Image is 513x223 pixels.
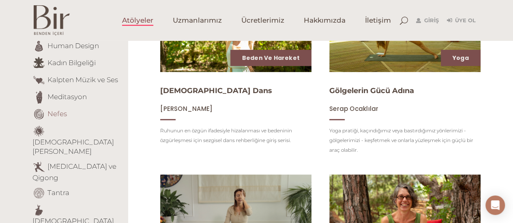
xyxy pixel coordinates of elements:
span: İletişim [365,16,391,25]
span: Hakkımızda [304,16,346,25]
a: Yoga [453,54,469,62]
a: Tantra [47,188,69,196]
a: [MEDICAL_DATA] ve Qigong [32,162,116,182]
a: Meditasyon [47,92,87,100]
a: Kadın Bilgeliği [47,58,96,66]
a: Human Design [47,41,99,49]
span: Uzmanlarımız [173,16,222,25]
a: Kalpten Müzik ve Ses [47,75,118,83]
p: Yoga pratiği, kaçındığımız veya bastırdığımız yönlerimizi - gölgelerimizi - keşfetmek ve onlarla ... [329,126,481,155]
a: [DEMOGRAPHIC_DATA] Dans [160,86,272,95]
a: Giriş [416,16,439,25]
span: Ücretlerimiz [241,16,284,25]
a: Beden ve Hareket [242,54,300,62]
a: Nefes [47,109,67,117]
a: [PERSON_NAME] [160,105,212,113]
span: Atölyeler [122,16,153,25]
p: Ruhunun en özgün ifadesiyle hizalanması ve bedeninin özgürleşmesi için sezgisel dans rehberliğine... [160,126,311,145]
a: Gölgelerin Gücü Adına [329,86,414,95]
a: Üye Ol [447,16,476,25]
div: Open Intercom Messenger [485,195,505,215]
a: [DEMOGRAPHIC_DATA][PERSON_NAME] [32,138,114,155]
a: Serap Ocaklılar [329,105,378,113]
